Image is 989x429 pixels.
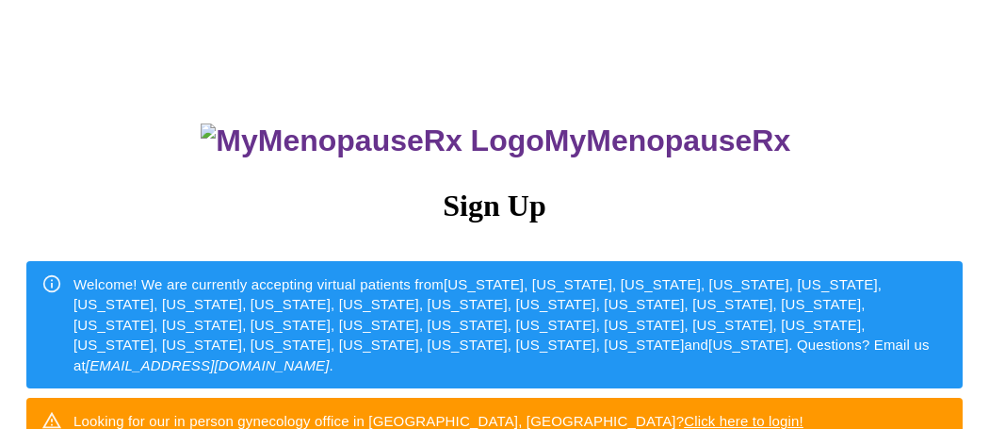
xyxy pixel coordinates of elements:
[201,124,543,158] img: MyMenopauseRx Logo
[26,189,963,223] h3: Sign Up
[29,124,964,158] h3: MyMenopauseRx
[73,267,948,383] div: Welcome! We are currently accepting virtual patients from [US_STATE], [US_STATE], [US_STATE], [US...
[684,413,803,429] a: Click here to login!
[86,357,330,373] em: [EMAIL_ADDRESS][DOMAIN_NAME]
